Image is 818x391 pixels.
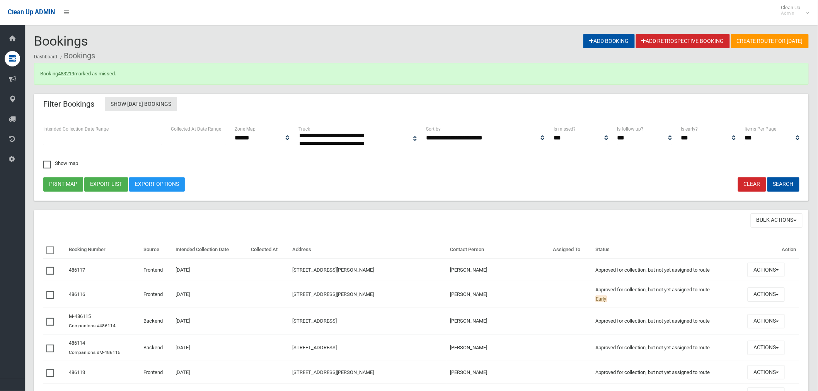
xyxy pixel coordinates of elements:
[748,314,785,328] button: Actions
[636,34,730,48] a: Add Retrospective Booking
[34,97,104,112] header: Filter Bookings
[173,241,248,259] th: Intended Collection Date
[292,369,374,375] a: [STREET_ADDRESS][PERSON_NAME]
[69,369,85,375] a: 486113
[593,241,745,259] th: Status
[298,125,310,133] label: Truck
[140,308,172,335] td: Backend
[748,365,785,379] button: Actions
[292,291,374,297] a: [STREET_ADDRESS][PERSON_NAME]
[447,281,550,308] td: [PERSON_NAME]
[69,313,91,319] a: M-486115
[738,177,766,192] a: Clear
[731,34,809,48] a: Create route for [DATE]
[97,350,121,355] a: #M-486115
[43,177,83,192] button: Print map
[43,161,78,166] span: Show map
[292,318,337,324] a: [STREET_ADDRESS]
[69,323,117,328] small: Companions:
[173,361,248,384] td: [DATE]
[105,97,177,111] a: Show [DATE] Bookings
[748,263,785,277] button: Actions
[140,335,172,361] td: Backend
[777,5,808,16] span: Clean Up
[173,308,248,335] td: [DATE]
[748,341,785,355] button: Actions
[140,281,172,308] td: Frontend
[58,71,74,76] a: 483219
[58,49,95,63] li: Bookings
[593,281,745,308] td: Approved for collection, but not yet assigned to route
[596,296,607,302] span: Early
[583,34,635,48] a: Add Booking
[34,54,57,59] a: Dashboard
[34,63,809,85] div: Booking marked as missed.
[69,267,85,273] a: 486117
[34,33,88,49] span: Bookings
[745,241,799,259] th: Action
[129,177,185,192] a: Export Options
[550,241,593,259] th: Assigned To
[84,177,128,192] button: Export list
[69,350,122,355] small: Companions:
[593,335,745,361] td: Approved for collection, but not yet assigned to route
[173,258,248,281] td: [DATE]
[292,345,337,350] a: [STREET_ADDRESS]
[447,241,550,259] th: Contact Person
[751,213,803,228] button: Bulk Actions
[447,335,550,361] td: [PERSON_NAME]
[447,308,550,335] td: [PERSON_NAME]
[292,267,374,273] a: [STREET_ADDRESS][PERSON_NAME]
[173,335,248,361] td: [DATE]
[140,258,172,281] td: Frontend
[97,323,116,328] a: #486114
[748,287,785,302] button: Actions
[66,241,140,259] th: Booking Number
[69,340,85,346] a: 486114
[593,308,745,335] td: Approved for collection, but not yet assigned to route
[289,241,447,259] th: Address
[447,258,550,281] td: [PERSON_NAME]
[447,361,550,384] td: [PERSON_NAME]
[781,10,801,16] small: Admin
[8,8,55,16] span: Clean Up ADMIN
[69,291,85,297] a: 486116
[140,361,172,384] td: Frontend
[140,241,172,259] th: Source
[593,258,745,281] td: Approved for collection, but not yet assigned to route
[173,281,248,308] td: [DATE]
[593,361,745,384] td: Approved for collection, but not yet assigned to route
[248,241,289,259] th: Collected At
[767,177,799,192] button: Search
